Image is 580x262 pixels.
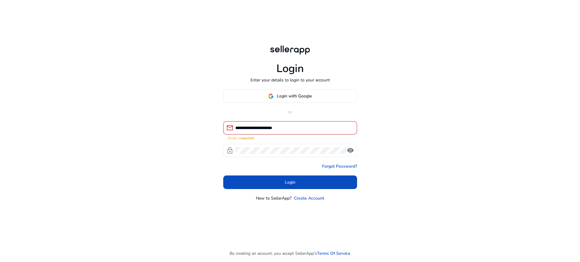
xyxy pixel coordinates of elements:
p: or [223,109,357,115]
span: Login with Google [277,93,312,99]
a: Create Account [294,195,324,201]
p: Enter your details to login to your account [250,77,330,83]
a: Forgot Password? [322,163,357,169]
span: lock [226,147,234,154]
p: New to SellerApp? [256,195,292,201]
button: Login [223,175,357,189]
span: visibility [347,147,354,154]
h1: Login [276,62,304,75]
strong: required [240,136,254,140]
span: Login [285,179,295,185]
mat-error: Email is [228,134,352,141]
a: Terms Of Service [317,250,350,257]
img: google-logo.svg [268,93,274,99]
button: Login with Google [223,89,357,103]
span: mail [226,124,234,131]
